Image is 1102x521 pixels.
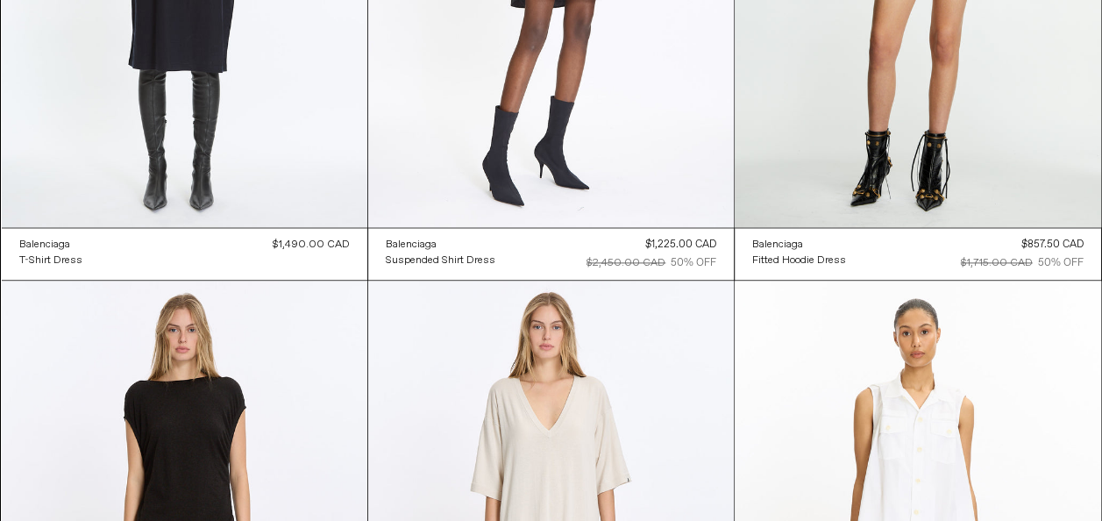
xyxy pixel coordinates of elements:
[386,253,495,268] div: Suspended Shirt Dress
[19,253,82,268] a: T-Shirt Dress
[752,253,846,268] a: Fitted Hoodie Dress
[671,255,716,271] div: 50% OFF
[961,255,1033,271] div: $1,715.00 CAD
[19,237,82,253] a: Balenciaga
[273,237,350,253] div: $1,490.00 CAD
[1021,237,1084,253] div: $857.50 CAD
[1038,255,1084,271] div: 50% OFF
[752,238,803,253] div: Balenciaga
[386,238,437,253] div: Balenciaga
[386,253,495,268] a: Suspended Shirt Dress
[386,237,495,253] a: Balenciaga
[645,237,716,253] div: $1,225.00 CAD
[752,253,846,268] div: Fitted Hoodie Dress
[19,238,70,253] div: Balenciaga
[19,253,82,268] div: T-Shirt Dress
[587,255,665,271] div: $2,450.00 CAD
[752,237,846,253] a: Balenciaga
